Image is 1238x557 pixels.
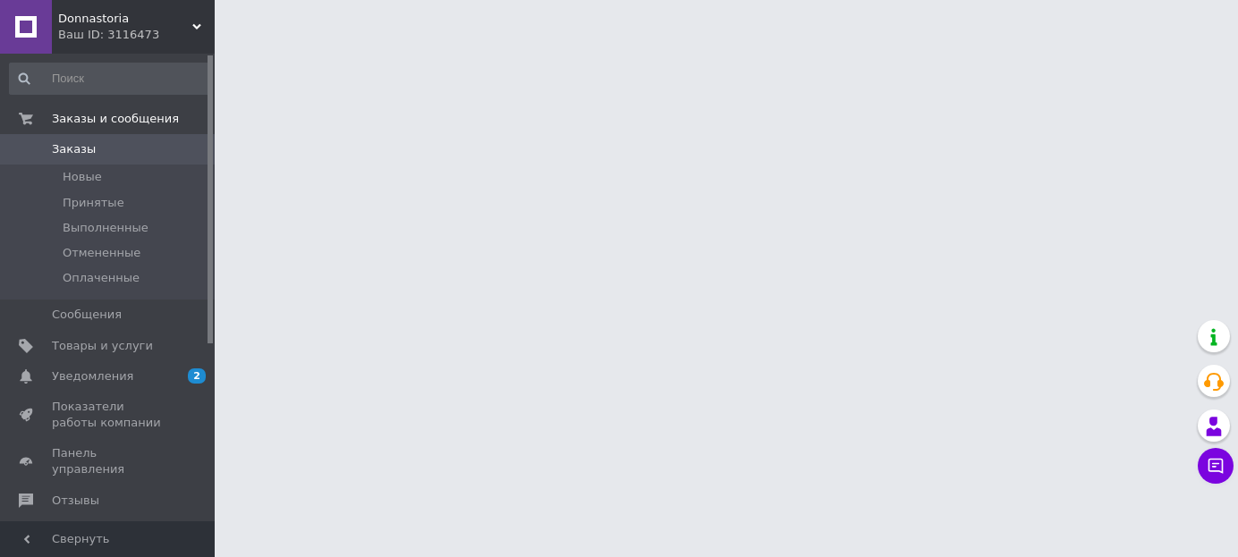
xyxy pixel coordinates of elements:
span: 2 [188,368,206,384]
span: Отзывы [52,493,99,509]
span: Уведомления [52,368,133,384]
span: Товары и услуги [52,338,153,354]
span: Показатели работы компании [52,399,165,431]
span: Новые [63,169,102,185]
span: Donnastoria [58,11,192,27]
span: Панель управления [52,445,165,477]
span: Отмененные [63,245,140,261]
span: Заказы и сообщения [52,111,179,127]
span: Выполненные [63,220,148,236]
input: Поиск [9,63,211,95]
button: Чат с покупателем [1198,448,1234,484]
span: Заказы [52,141,96,157]
span: Сообщения [52,307,122,323]
div: Ваш ID: 3116473 [58,27,215,43]
span: Оплаченные [63,270,140,286]
span: Принятые [63,195,124,211]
